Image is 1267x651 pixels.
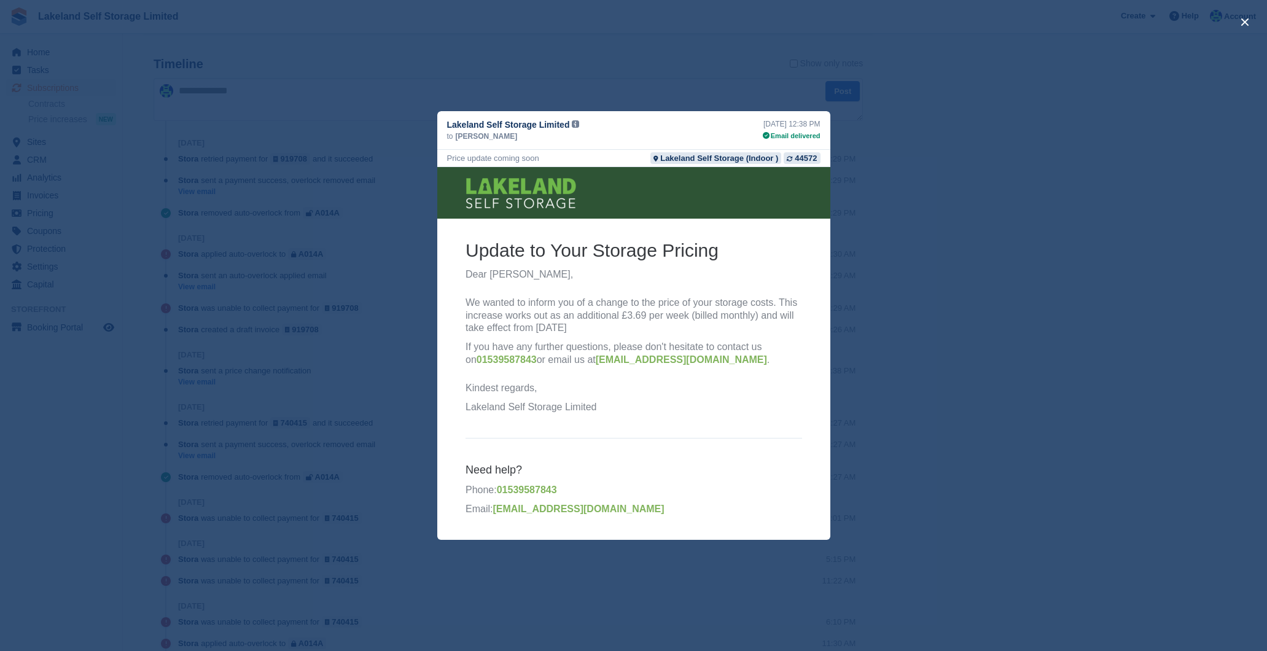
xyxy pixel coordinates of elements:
[795,152,817,164] div: 44572
[28,234,365,247] p: Lakeland Self Storage Limited
[28,71,365,95] h2: Update to Your Storage Pricing
[456,131,518,142] span: [PERSON_NAME]
[28,296,365,310] h6: Need help?
[650,152,781,164] a: Lakeland Self Storage (Indoor )
[28,10,139,42] img: Lakeland Self Storage Limited Logo
[784,152,820,164] a: 44572
[28,336,365,349] p: Email:
[763,119,821,130] div: [DATE] 12:38 PM
[447,131,453,142] span: to
[28,101,365,114] p: Dear [PERSON_NAME],
[158,187,330,198] a: [EMAIL_ADDRESS][DOMAIN_NAME]
[660,152,778,164] div: Lakeland Self Storage (Indoor )
[1235,12,1255,32] button: close
[28,317,365,330] p: Phone:
[28,130,365,168] p: We wanted to inform you of a change to the price of your storage costs. This increase works out a...
[60,318,120,328] a: 01539587843
[28,174,365,200] p: If you have any further questions, please don't hesitate to contact us on or email us at .
[447,152,539,164] div: Price update coming soon
[572,120,579,128] img: icon-info-grey-7440780725fd019a000dd9b08b2336e03edf1995a4989e88bcd33f0948082b44.svg
[28,215,365,228] p: Kindest regards,
[447,119,570,131] span: Lakeland Self Storage Limited
[55,337,227,347] a: [EMAIL_ADDRESS][DOMAIN_NAME]
[39,187,99,198] a: 01539587843
[763,131,821,141] div: Email delivered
